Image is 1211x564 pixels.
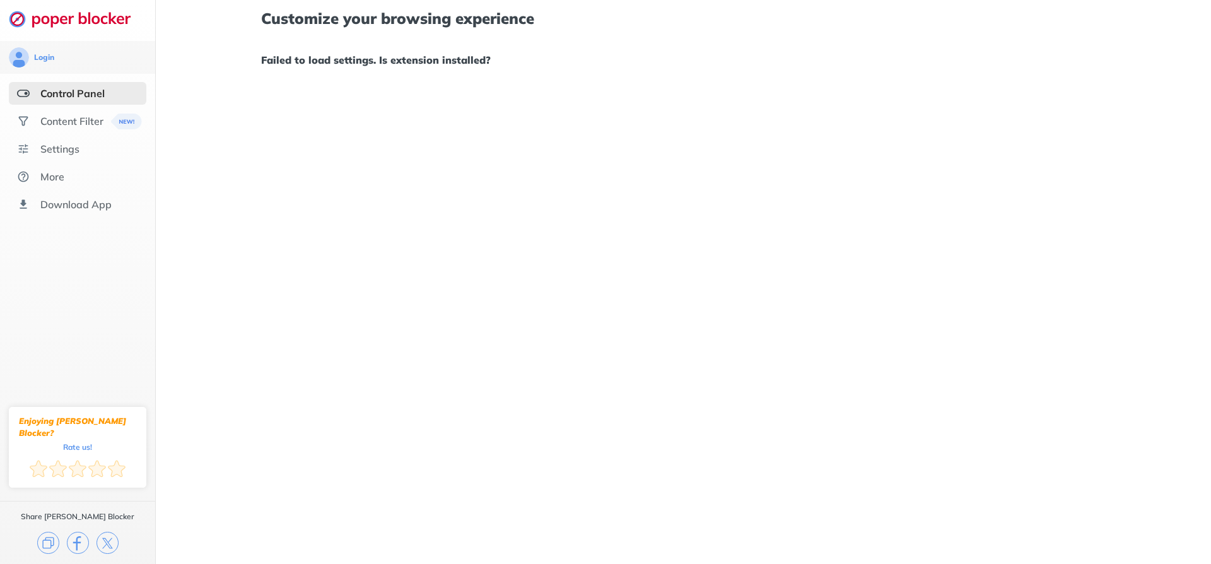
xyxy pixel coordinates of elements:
[63,444,92,450] div: Rate us!
[19,415,136,439] div: Enjoying [PERSON_NAME] Blocker?
[17,143,30,155] img: settings.svg
[40,198,112,211] div: Download App
[17,170,30,183] img: about.svg
[111,114,142,129] img: menuBanner.svg
[40,87,105,100] div: Control Panel
[17,115,30,127] img: social.svg
[40,115,103,127] div: Content Filter
[17,198,30,211] img: download-app.svg
[37,532,59,554] img: copy.svg
[21,512,134,522] div: Share [PERSON_NAME] Blocker
[261,52,1105,68] h1: Failed to load settings. Is extension installed?
[34,52,54,62] div: Login
[17,87,30,100] img: features-selected.svg
[67,532,89,554] img: facebook.svg
[40,170,64,183] div: More
[261,10,1105,26] h1: Customize your browsing experience
[97,532,119,554] img: x.svg
[9,47,29,68] img: avatar.svg
[40,143,79,155] div: Settings
[9,10,144,28] img: logo-webpage.svg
